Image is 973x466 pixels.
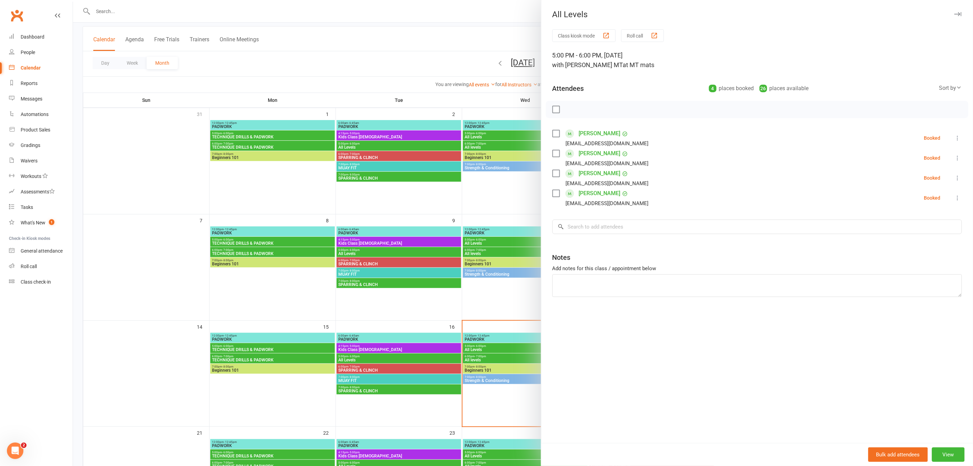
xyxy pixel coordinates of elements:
div: Sort by [939,84,962,93]
a: People [9,45,73,60]
div: Product Sales [21,127,50,133]
span: 1 [49,219,54,225]
div: Roll call [21,264,37,269]
a: Workouts [9,169,73,184]
button: View [932,447,965,462]
div: [EMAIL_ADDRESS][DOMAIN_NAME] [566,179,649,188]
a: Waivers [9,153,73,169]
div: places booked [709,84,754,93]
a: Reports [9,76,73,91]
button: Class kiosk mode [552,29,616,42]
div: Booked [924,156,941,160]
div: Class check-in [21,279,51,285]
a: Gradings [9,138,73,153]
div: Gradings [21,142,40,148]
span: at MT mats [623,61,655,68]
button: Bulk add attendees [868,447,928,462]
div: Add notes for this class / appointment below [552,264,962,273]
div: Reports [21,81,38,86]
a: Messages [9,91,73,107]
div: Calendar [21,65,41,71]
a: Roll call [9,259,73,274]
span: 2 [21,443,27,448]
a: Automations [9,107,73,122]
a: Clubworx [8,7,25,24]
a: Product Sales [9,122,73,138]
a: Class kiosk mode [9,274,73,290]
div: All Levels [541,10,973,19]
div: 4 [709,85,717,92]
a: [PERSON_NAME] [579,148,621,159]
div: 5:00 PM - 6:00 PM, [DATE] [552,51,962,70]
div: [EMAIL_ADDRESS][DOMAIN_NAME] [566,199,649,208]
div: places available [760,84,809,93]
a: Dashboard [9,29,73,45]
div: Assessments [21,189,55,194]
button: Roll call [621,29,664,42]
a: What's New1 [9,215,73,231]
a: Calendar [9,60,73,76]
a: General attendance kiosk mode [9,243,73,259]
div: Waivers [21,158,38,163]
div: People [21,50,35,55]
input: Search to add attendees [552,220,962,234]
div: Booked [924,176,941,180]
div: What's New [21,220,45,225]
div: [EMAIL_ADDRESS][DOMAIN_NAME] [566,139,649,148]
a: [PERSON_NAME] [579,188,621,199]
span: with [PERSON_NAME] MT [552,61,623,68]
div: Booked [924,136,941,140]
div: Notes [552,253,571,262]
a: Assessments [9,184,73,200]
iframe: Intercom live chat [7,443,23,459]
div: Dashboard [21,34,44,40]
div: Booked [924,195,941,200]
a: [PERSON_NAME] [579,128,621,139]
div: 26 [760,85,767,92]
div: [EMAIL_ADDRESS][DOMAIN_NAME] [566,159,649,168]
div: Automations [21,112,49,117]
div: Messages [21,96,42,102]
div: Tasks [21,204,33,210]
div: Attendees [552,84,584,93]
div: Workouts [21,173,41,179]
div: General attendance [21,248,63,254]
a: [PERSON_NAME] [579,168,621,179]
a: Tasks [9,200,73,215]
